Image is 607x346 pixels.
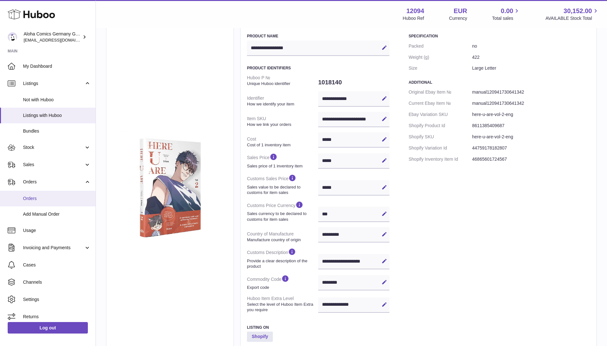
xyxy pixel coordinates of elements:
strong: Export code [247,285,317,290]
strong: How we link your orders [247,122,317,127]
dt: Country of Manufacture [247,228,318,245]
div: Aloha Comics Germany GmbH [24,31,81,43]
span: Listings [23,81,84,87]
dt: Ebay Variation SKU [409,109,472,120]
strong: Unique Huboo identifier [247,81,317,87]
strong: Select the level of Huboo Item Extra you require [247,302,317,313]
h3: Listing On [247,325,389,330]
dd: 44759178182807 [472,142,590,154]
img: comicsaloha@gmail.com [8,32,17,42]
strong: 12094 [406,7,424,15]
span: Returns [23,314,91,320]
a: 0.00 Total sales [492,7,520,21]
span: Cases [23,262,91,268]
dd: manual120941730641342 [472,98,590,109]
strong: Sales value to be declared to customs for item sales [247,184,317,196]
dt: Current Ebay Item № [409,98,472,109]
h3: Product Name [247,34,389,39]
dt: Shopify Variation Id [409,142,472,154]
span: Total sales [492,15,520,21]
a: Log out [8,322,88,334]
dt: Huboo Item Extra Level [247,293,318,315]
dd: 8611385409687 [472,120,590,131]
strong: Sales price of 1 inventory item [247,163,317,169]
dd: here-u-are-vol-2-eng [472,131,590,142]
img: 1730641341.jpeg [113,131,227,245]
span: [EMAIL_ADDRESS][DOMAIN_NAME] [24,37,94,42]
span: Usage [23,227,91,234]
strong: EUR [454,7,467,15]
dt: Shopify SKU [409,131,472,142]
span: Orders [23,196,91,202]
span: Stock [23,144,84,150]
dt: Cost [247,134,318,150]
div: Huboo Ref [403,15,424,21]
strong: Shopify [247,332,273,342]
span: Invoicing and Payments [23,245,84,251]
span: Not with Huboo [23,97,91,103]
h3: Product Identifiers [247,65,389,71]
dt: Huboo P № [247,72,318,89]
dt: Item SKU [247,113,318,130]
span: Add Manual Order [23,211,91,217]
dd: 422 [472,52,590,63]
strong: Provide a clear description of the product [247,258,317,269]
h3: Additional [409,80,590,85]
dt: Customs Price Currency [247,198,318,225]
h3: Specification [409,34,590,39]
dt: Customs Sales Price [247,171,318,198]
dd: Large Letter [472,63,590,74]
strong: Manufacture country of origin [247,237,317,243]
dd: 46865601724567 [472,154,590,165]
dt: Packed [409,41,472,52]
span: Channels [23,279,91,285]
dt: Customs Description [247,245,318,272]
dt: Sales Price [247,150,318,171]
dt: Identifier [247,93,318,109]
span: Settings [23,296,91,303]
div: Currency [449,15,467,21]
dt: Size [409,63,472,74]
strong: Sales currency to be declared to customs for item sales [247,211,317,222]
strong: How we identify your item [247,101,317,107]
span: 0.00 [501,7,513,15]
dd: manual120941730641342 [472,87,590,98]
dt: Original Ebay Item № [409,87,472,98]
dd: no [472,41,590,52]
span: Orders [23,179,84,185]
dt: Commodity Code [247,272,318,293]
span: AVAILABLE Stock Total [545,15,599,21]
dt: Shopify Inventory Item Id [409,154,472,165]
span: My Dashboard [23,63,91,69]
dt: Weight (g) [409,52,472,63]
span: Listings with Huboo [23,112,91,119]
dd: 1018140 [318,76,389,89]
a: 30,152.00 AVAILABLE Stock Total [545,7,599,21]
span: 30,152.00 [564,7,592,15]
span: Bundles [23,128,91,134]
strong: Cost of 1 inventory item [247,142,317,148]
span: Sales [23,162,84,168]
dd: here-u-are-vol-2-eng [472,109,590,120]
dt: Shopify Product Id [409,120,472,131]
